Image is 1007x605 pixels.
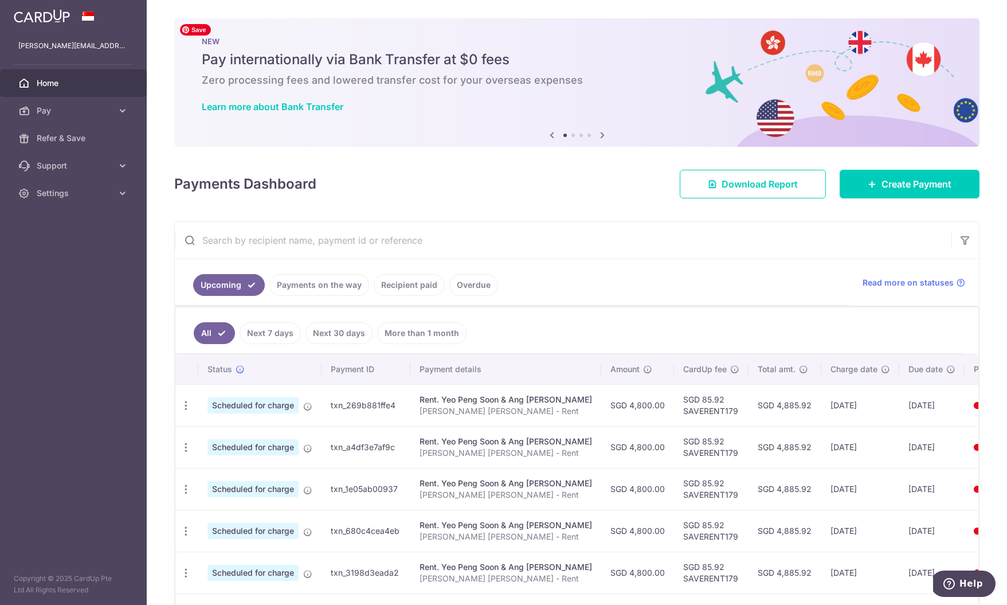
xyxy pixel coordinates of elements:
div: Rent. Yeo Peng Soon & Ang [PERSON_NAME] [420,394,592,405]
th: Payment details [410,354,601,384]
span: Support [37,160,112,171]
span: Save [180,24,211,36]
h5: Pay internationally via Bank Transfer at $0 fees [202,50,952,69]
th: Payment ID [322,354,410,384]
span: Download Report [722,177,798,191]
td: SGD 4,885.92 [749,552,821,594]
a: Download Report [680,170,826,198]
span: Scheduled for charge [207,397,299,413]
a: All [194,322,235,344]
img: Bank Card [968,566,991,580]
td: [DATE] [899,510,965,552]
div: Rent. Yeo Peng Soon & Ang [PERSON_NAME] [420,478,592,489]
td: SGD 85.92 SAVERENT179 [674,384,749,426]
span: Amount [610,364,640,375]
p: [PERSON_NAME] [PERSON_NAME] - Rent [420,405,592,417]
div: Rent. Yeo Peng Soon & Ang [PERSON_NAME] [420,436,592,447]
td: txn_680c4cea4eb [322,510,410,552]
img: Bank Card [968,482,991,496]
h4: Payments Dashboard [174,174,316,194]
p: [PERSON_NAME] [PERSON_NAME] - Rent [420,489,592,501]
td: SGD 85.92 SAVERENT179 [674,468,749,510]
span: Settings [37,188,112,199]
td: [DATE] [821,384,899,426]
div: Rent. Yeo Peng Soon & Ang [PERSON_NAME] [420,520,592,531]
span: Scheduled for charge [207,481,299,497]
td: SGD 4,800.00 [601,468,674,510]
a: Upcoming [193,274,265,296]
span: CardUp fee [683,364,727,375]
td: txn_1e05ab00937 [322,468,410,510]
div: Rent. Yeo Peng Soon & Ang [PERSON_NAME] [420,561,592,573]
td: txn_a4df3e7af9c [322,426,410,468]
img: Bank Card [968,399,991,412]
p: [PERSON_NAME] [PERSON_NAME] - Rent [420,531,592,542]
td: SGD 4,885.92 [749,384,821,426]
span: Total amt. [758,364,796,375]
a: Read more on statuses [863,277,965,288]
p: [PERSON_NAME][EMAIL_ADDRESS][DOMAIN_NAME] [18,40,128,52]
a: Learn more about Bank Transfer [202,101,343,112]
a: Next 7 days [240,322,301,344]
td: [DATE] [899,468,965,510]
img: Bank Card [968,524,991,538]
td: SGD 4,885.92 [749,426,821,468]
iframe: Opens a widget where you can find more information [933,571,996,599]
td: SGD 85.92 SAVERENT179 [674,426,749,468]
img: Bank transfer banner [174,18,979,147]
span: Scheduled for charge [207,565,299,581]
td: SGD 85.92 SAVERENT179 [674,510,749,552]
td: SGD 4,800.00 [601,384,674,426]
input: Search by recipient name, payment id or reference [175,222,951,259]
p: [PERSON_NAME] [PERSON_NAME] - Rent [420,447,592,459]
td: SGD 4,800.00 [601,426,674,468]
a: Overdue [449,274,498,296]
a: More than 1 month [377,322,467,344]
td: SGD 4,885.92 [749,468,821,510]
span: Scheduled for charge [207,523,299,539]
h6: Zero processing fees and lowered transfer cost for your overseas expenses [202,73,952,87]
a: Create Payment [840,170,979,198]
td: [DATE] [899,552,965,594]
span: Create Payment [881,177,951,191]
p: NEW [202,37,952,46]
td: [DATE] [821,552,899,594]
span: Read more on statuses [863,277,954,288]
td: SGD 4,885.92 [749,510,821,552]
td: [DATE] [899,384,965,426]
span: Refer & Save [37,132,112,144]
span: Charge date [830,364,877,375]
td: [DATE] [899,426,965,468]
td: SGD 4,800.00 [601,552,674,594]
span: Pay [37,105,112,116]
span: Home [37,77,112,89]
a: Recipient paid [374,274,445,296]
p: [PERSON_NAME] [PERSON_NAME] - Rent [420,573,592,584]
img: CardUp [14,9,70,23]
td: SGD 85.92 SAVERENT179 [674,552,749,594]
a: Payments on the way [269,274,369,296]
span: Status [207,364,232,375]
span: Scheduled for charge [207,439,299,455]
td: SGD 4,800.00 [601,510,674,552]
a: Next 30 days [305,322,373,344]
td: txn_3198d3eada2 [322,552,410,594]
td: [DATE] [821,510,899,552]
td: [DATE] [821,426,899,468]
td: txn_269b881ffe4 [322,384,410,426]
img: Bank Card [968,440,991,454]
td: [DATE] [821,468,899,510]
span: Due date [908,364,943,375]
